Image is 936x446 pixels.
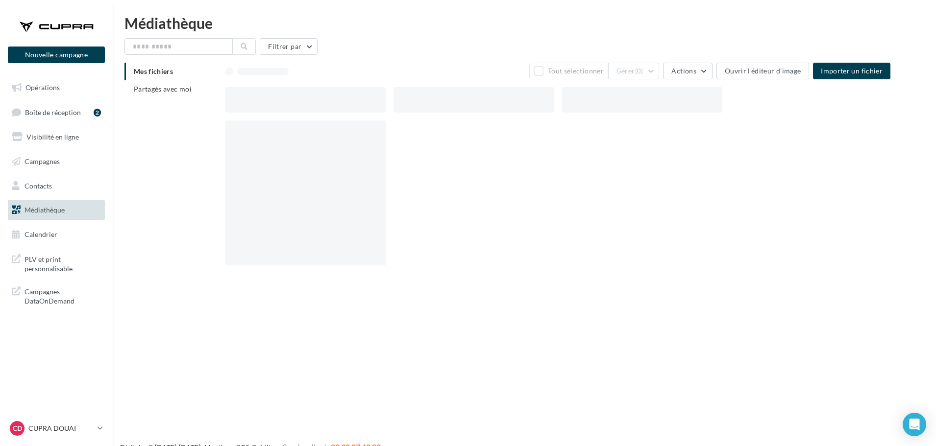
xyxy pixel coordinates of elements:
[25,83,60,92] span: Opérations
[8,47,105,63] button: Nouvelle campagne
[813,63,890,79] button: Importer un fichier
[94,109,101,117] div: 2
[821,67,883,75] span: Importer un fichier
[6,281,107,310] a: Campagnes DataOnDemand
[260,38,318,55] button: Filtrer par
[25,108,81,116] span: Boîte de réception
[716,63,809,79] button: Ouvrir l'éditeur d'image
[25,157,60,165] span: Campagnes
[6,77,107,98] a: Opérations
[6,249,107,278] a: PLV et print personnalisable
[26,133,79,141] span: Visibilité en ligne
[124,16,924,30] div: Médiathèque
[25,181,52,189] span: Contacts
[903,413,926,436] div: Open Intercom Messenger
[6,200,107,220] a: Médiathèque
[25,285,101,306] span: Campagnes DataOnDemand
[134,85,192,93] span: Partagés avec moi
[6,224,107,245] a: Calendrier
[6,151,107,172] a: Campagnes
[6,102,107,123] a: Boîte de réception2
[635,67,643,75] span: (0)
[13,423,22,433] span: CD
[134,67,173,75] span: Mes fichiers
[25,206,65,214] span: Médiathèque
[8,419,105,438] a: CD CUPRA DOUAI
[6,176,107,196] a: Contacts
[25,253,101,274] span: PLV et print personnalisable
[25,230,57,238] span: Calendrier
[671,67,696,75] span: Actions
[529,63,608,79] button: Tout sélectionner
[28,423,94,433] p: CUPRA DOUAI
[608,63,660,79] button: Gérer(0)
[6,127,107,147] a: Visibilité en ligne
[663,63,712,79] button: Actions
